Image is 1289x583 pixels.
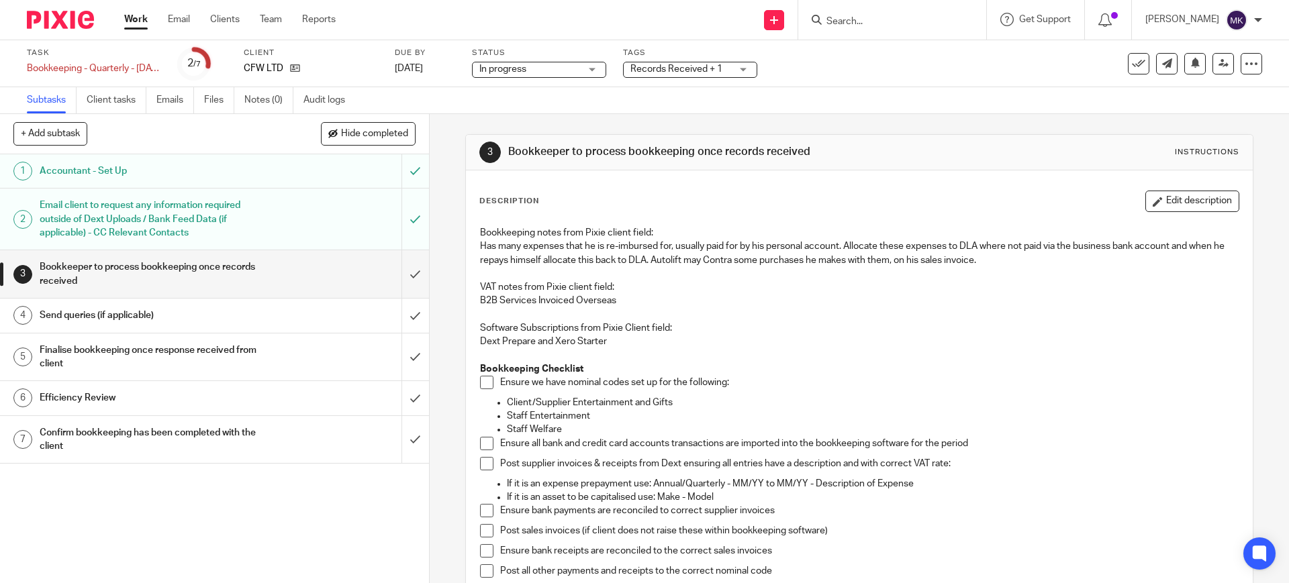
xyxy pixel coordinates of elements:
p: Description [479,196,539,207]
div: Instructions [1175,147,1239,158]
a: Clients [210,13,240,26]
h1: Bookkeeper to process bookkeeping once records received [508,145,888,159]
p: Ensure we have nominal codes set up for the following: [500,376,1238,389]
label: Tags [623,48,757,58]
a: Emails [156,87,194,113]
label: Status [472,48,606,58]
label: Client [244,48,378,58]
div: 2 [187,56,201,71]
a: Audit logs [303,87,355,113]
a: Team [260,13,282,26]
p: Post sales invoices (if client does not raise these within bookkeeping software) [500,524,1238,537]
h1: Send queries (if applicable) [40,305,272,325]
span: [DATE] [395,64,423,73]
span: Get Support [1019,15,1071,24]
p: Client/Supplier Entertainment and Gifts [507,396,1238,409]
a: Files [204,87,234,113]
button: Edit description [1145,191,1239,212]
p: Has many expenses that he is re-imbursed for, usually paid for by his personal account. Allocate ... [480,240,1238,267]
small: /7 [193,60,201,68]
a: Work [124,13,148,26]
div: 3 [13,265,32,284]
span: Records Received + 1 [630,64,722,74]
button: + Add subtask [13,122,87,145]
h1: Bookkeeper to process bookkeeping once records received [40,257,272,291]
div: Bookkeeping - Quarterly - [DATE] - [DATE] [27,62,161,75]
p: Ensure bank payments are reconciled to correct supplier invoices [500,504,1238,517]
a: Notes (0) [244,87,293,113]
p: Staff Welfare [507,423,1238,436]
h1: Finalise bookkeeping once response received from client [40,340,272,374]
p: VAT notes from Pixie client field: [480,280,1238,294]
p: CFW LTD [244,62,283,75]
h1: Email client to request any information required outside of Dext Uploads / Bank Feed Data (if app... [40,195,272,243]
div: 1 [13,162,32,180]
div: Bookkeeping - Quarterly - June - August, 2025 [27,62,161,75]
p: Bookkeeping notes from Pixie client field: [480,226,1238,240]
p: Ensure all bank and credit card accounts transactions are imported into the bookkeeping software ... [500,437,1238,450]
button: Hide completed [321,122,416,145]
a: Email [168,13,190,26]
p: Ensure bank receipts are reconciled to the correct sales invoices [500,544,1238,558]
p: Post supplier invoices & receipts from Dext ensuring all entries have a description and with corr... [500,457,1238,470]
div: 3 [479,142,501,163]
p: Dext Prepare and Xero Starter [480,335,1238,348]
div: 2 [13,210,32,229]
h1: Efficiency Review [40,388,272,408]
p: [PERSON_NAME] [1145,13,1219,26]
a: Subtasks [27,87,77,113]
strong: Bookkeeping Checklist [480,364,583,374]
p: Staff Entertainment [507,409,1238,423]
p: Software Subscriptions from Pixie Client field: [480,321,1238,335]
h1: Confirm bookkeeping has been completed with the client [40,423,272,457]
p: B2B Services Invoiced Overseas [480,294,1238,307]
h1: Accountant - Set Up [40,161,272,181]
a: Client tasks [87,87,146,113]
p: If it is an asset to be capitalised use: Make - Model [507,490,1238,504]
label: Due by [395,48,455,58]
span: In progress [479,64,526,74]
label: Task [27,48,161,58]
a: Reports [302,13,336,26]
p: Post all other payments and receipts to the correct nominal code [500,564,1238,578]
div: 6 [13,388,32,407]
span: Hide completed [341,129,408,140]
div: 4 [13,306,32,325]
p: If it is an expense prepayment use: Annual/Quarterly - MM/YY to MM/YY - Description of Expense [507,477,1238,490]
input: Search [825,16,946,28]
div: 7 [13,430,32,449]
img: Pixie [27,11,94,29]
img: svg%3E [1226,9,1247,31]
div: 5 [13,348,32,366]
